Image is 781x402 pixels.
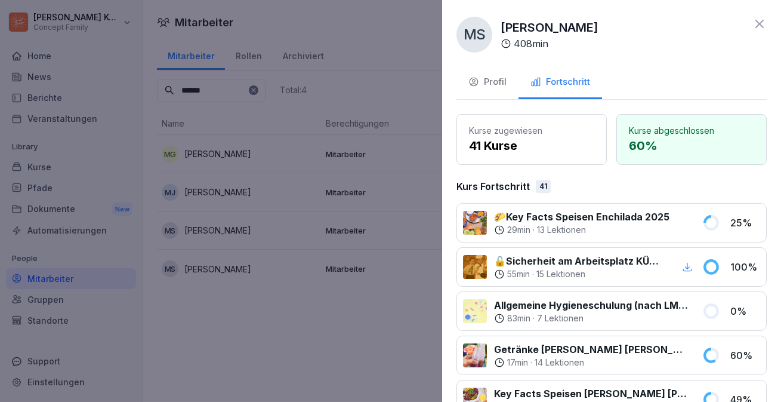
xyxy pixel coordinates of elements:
[456,67,518,99] button: Profil
[514,36,548,51] p: 408 min
[494,357,688,369] div: ·
[494,224,669,236] div: ·
[494,268,665,280] div: ·
[456,179,530,194] p: Kurs Fortschritt
[730,348,760,363] p: 60 %
[494,342,688,357] p: Getränke [PERSON_NAME] [PERSON_NAME] 🥤
[494,298,688,312] p: Allgemeine Hygieneschulung (nach LMHV §4)
[535,357,584,369] p: 14 Lektionen
[469,137,594,155] p: 41 Kurse
[730,304,760,318] p: 0 %
[530,75,590,89] div: Fortschritt
[537,312,584,324] p: 7 Lektionen
[536,268,585,280] p: 15 Lektionen
[730,260,760,274] p: 100 %
[518,67,602,99] button: Fortschritt
[468,75,507,89] div: Profil
[507,357,528,369] p: 17 min
[629,124,754,137] p: Kurse abgeschlossen
[537,224,586,236] p: 13 Lektionen
[629,137,754,155] p: 60 %
[536,180,551,193] div: 41
[494,254,665,268] p: 🔓Sicherheit am Arbeitsplatz KÜCHE/SERVICE/BAR
[494,386,688,401] p: Key Facts Speisen [PERSON_NAME] [PERSON_NAME] 🥗
[469,124,594,137] p: Kurse zugewiesen
[507,268,530,280] p: 55 min
[507,312,530,324] p: 83 min
[730,216,760,230] p: 25 %
[501,19,598,36] p: [PERSON_NAME]
[494,312,688,324] div: ·
[507,224,530,236] p: 29 min
[456,17,492,53] div: MS
[494,210,669,224] p: 🌮Key Facts Speisen Enchilada 2025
